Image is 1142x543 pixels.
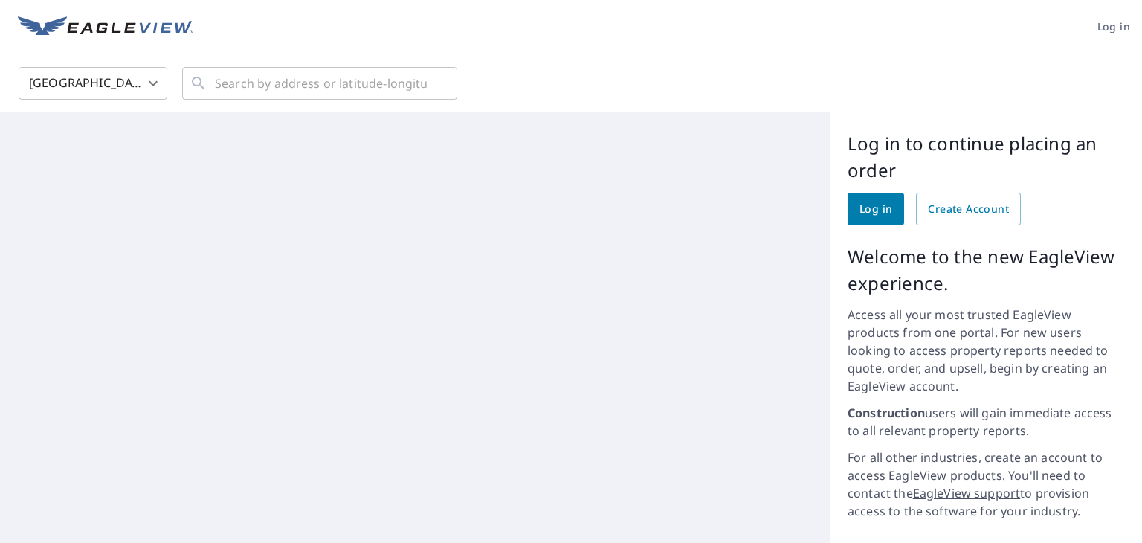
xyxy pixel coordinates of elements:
div: [GEOGRAPHIC_DATA] [19,62,167,104]
strong: Construction [848,405,925,421]
span: Log in [1097,18,1130,36]
a: EagleView support [913,485,1021,501]
p: Access all your most trusted EagleView products from one portal. For new users looking to access ... [848,306,1124,395]
a: Create Account [916,193,1021,225]
span: Log in [859,200,892,219]
span: Create Account [928,200,1009,219]
img: EV Logo [18,16,193,39]
p: Welcome to the new EagleView experience. [848,243,1124,297]
a: Log in [848,193,904,225]
p: Log in to continue placing an order [848,130,1124,184]
p: For all other industries, create an account to access EagleView products. You'll need to contact ... [848,449,1124,520]
p: users will gain immediate access to all relevant property reports. [848,404,1124,440]
input: Search by address or latitude-longitude [215,62,427,104]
